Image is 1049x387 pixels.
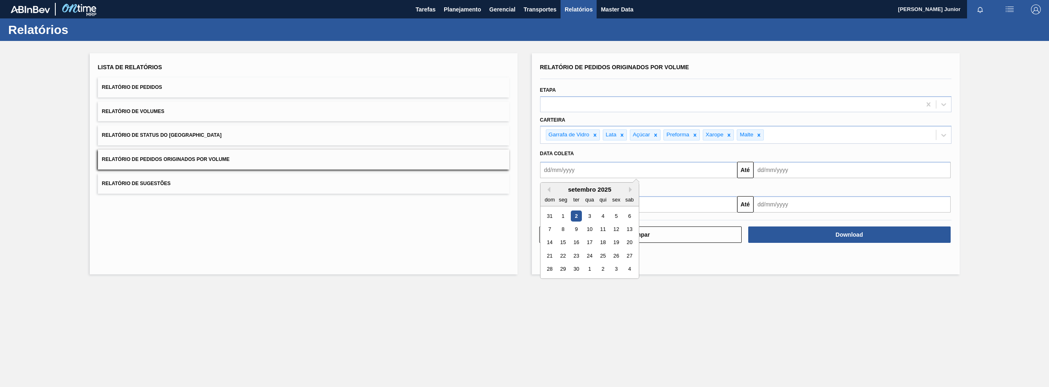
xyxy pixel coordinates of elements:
div: dom [544,194,555,205]
span: Transportes [524,5,556,14]
span: Relatório de Pedidos [102,84,162,90]
button: Até [737,196,754,213]
div: Choose sábado, 13 de setembro de 2025 [624,224,635,235]
div: month 2025-09 [543,209,636,276]
span: Relatório de Status do [GEOGRAPHIC_DATA] [102,132,222,138]
div: Choose terça-feira, 23 de setembro de 2025 [570,250,581,261]
div: Preforma [664,130,690,140]
div: Choose terça-feira, 16 de setembro de 2025 [570,237,581,248]
div: Choose quinta-feira, 4 de setembro de 2025 [597,210,608,222]
button: Limpar [539,226,742,243]
div: Choose quinta-feira, 25 de setembro de 2025 [597,250,608,261]
div: Choose quarta-feira, 3 de setembro de 2025 [584,210,595,222]
div: Choose sábado, 20 de setembro de 2025 [624,237,635,248]
div: Choose quarta-feira, 1 de outubro de 2025 [584,264,595,275]
span: Gerencial [489,5,515,14]
div: Choose segunda-feira, 8 de setembro de 2025 [557,224,568,235]
button: Até [737,162,754,178]
span: Relatório de Pedidos Originados por Volume [102,156,230,162]
div: Choose sexta-feira, 19 de setembro de 2025 [611,237,622,248]
div: Choose sexta-feira, 12 de setembro de 2025 [611,224,622,235]
div: Choose quinta-feira, 11 de setembro de 2025 [597,224,608,235]
div: sab [624,194,635,205]
div: Choose sexta-feira, 3 de outubro de 2025 [611,264,622,275]
span: Lista de Relatórios [98,64,162,70]
div: Choose segunda-feira, 29 de setembro de 2025 [557,264,568,275]
img: userActions [1005,5,1015,14]
div: Choose sexta-feira, 5 de setembro de 2025 [611,210,622,222]
div: Choose domingo, 14 de setembro de 2025 [544,237,555,248]
div: Choose domingo, 31 de agosto de 2025 [544,210,555,222]
label: Etapa [540,87,556,93]
span: Data coleta [540,151,574,156]
span: Master Data [601,5,633,14]
button: Relatório de Pedidos [98,77,509,97]
div: Choose domingo, 7 de setembro de 2025 [544,224,555,235]
button: Relatório de Sugestões [98,174,509,194]
div: Açúcar [630,130,651,140]
div: Garrafa de Vidro [546,130,591,140]
div: Malte [737,130,754,140]
button: Next Month [629,187,635,192]
div: Choose domingo, 28 de setembro de 2025 [544,264,555,275]
div: ter [570,194,581,205]
img: TNhmsLtSVTkK8tSr43FrP2fwEKptu5GPRR3wAAAABJRU5ErkJggg== [11,6,50,13]
div: Choose terça-feira, 30 de setembro de 2025 [570,264,581,275]
button: Download [748,226,951,243]
div: qua [584,194,595,205]
input: dd/mm/yyyy [754,162,951,178]
div: Choose terça-feira, 9 de setembro de 2025 [570,224,581,235]
div: Choose quinta-feira, 2 de outubro de 2025 [597,264,608,275]
div: sex [611,194,622,205]
div: Choose sexta-feira, 26 de setembro de 2025 [611,250,622,261]
span: Relatórios [565,5,593,14]
div: Choose sábado, 4 de outubro de 2025 [624,264,635,275]
div: Choose segunda-feira, 15 de setembro de 2025 [557,237,568,248]
div: Lata [603,130,618,140]
h1: Relatórios [8,25,154,34]
button: Relatório de Volumes [98,102,509,122]
div: Choose quarta-feira, 24 de setembro de 2025 [584,250,595,261]
span: Relatório de Pedidos Originados por Volume [540,64,689,70]
div: setembro 2025 [540,186,639,193]
div: Choose quinta-feira, 18 de setembro de 2025 [597,237,608,248]
div: Choose terça-feira, 2 de setembro de 2025 [570,210,581,222]
div: Choose quarta-feira, 10 de setembro de 2025 [584,224,595,235]
div: Choose quarta-feira, 17 de setembro de 2025 [584,237,595,248]
div: Xarope [703,130,725,140]
div: seg [557,194,568,205]
span: Relatório de Volumes [102,109,164,114]
div: Choose sábado, 6 de setembro de 2025 [624,210,635,222]
span: Planejamento [444,5,481,14]
div: Choose segunda-feira, 22 de setembro de 2025 [557,250,568,261]
div: Choose domingo, 21 de setembro de 2025 [544,250,555,261]
span: Relatório de Sugestões [102,181,171,186]
button: Notificações [967,4,993,15]
img: Logout [1031,5,1041,14]
button: Previous Month [545,187,550,192]
div: qui [597,194,608,205]
input: dd/mm/yyyy [754,196,951,213]
button: Relatório de Pedidos Originados por Volume [98,149,509,170]
span: Tarefas [416,5,436,14]
div: Choose sábado, 27 de setembro de 2025 [624,250,635,261]
label: Carteira [540,117,565,123]
button: Relatório de Status do [GEOGRAPHIC_DATA] [98,125,509,145]
input: dd/mm/yyyy [540,162,737,178]
div: Choose segunda-feira, 1 de setembro de 2025 [557,210,568,222]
